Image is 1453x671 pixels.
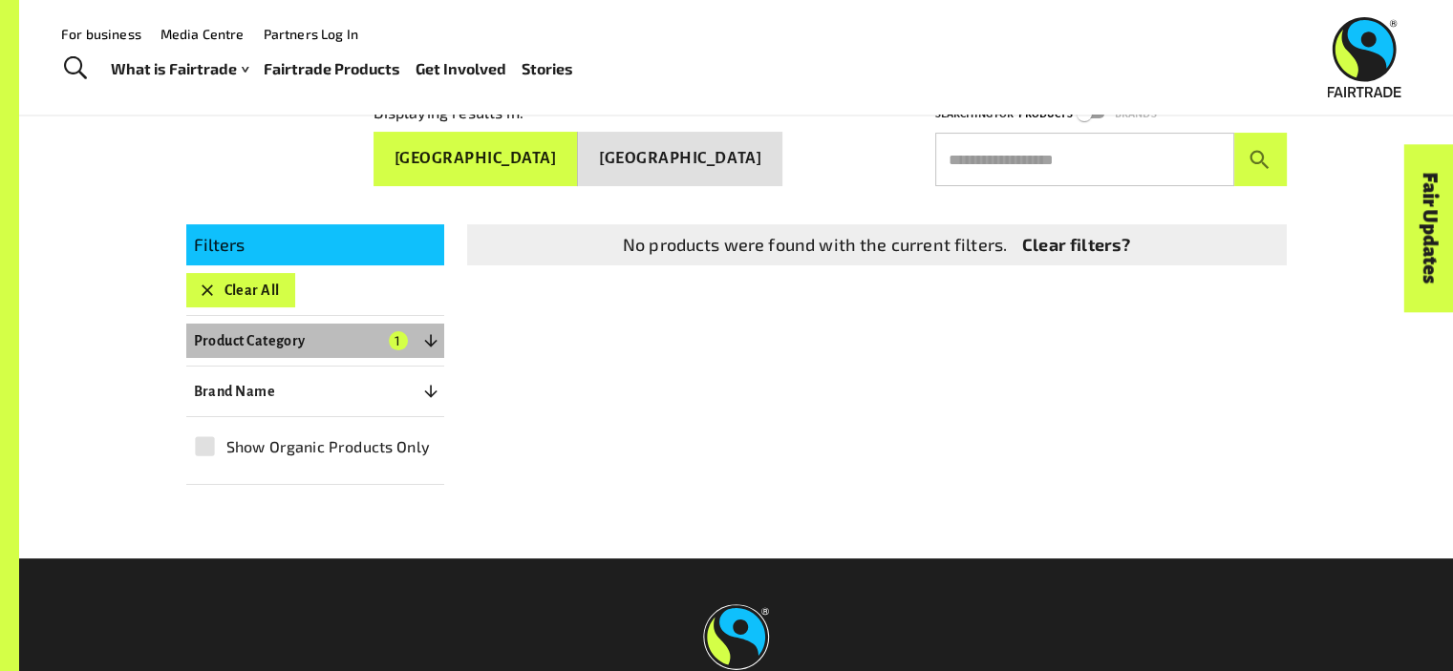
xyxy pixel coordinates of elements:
img: Fairtrade Australia New Zealand logo [1328,17,1401,97]
a: Clear filters? [1022,232,1130,258]
a: Fairtrade Products [264,55,400,83]
p: Brand Name [194,380,276,403]
button: [GEOGRAPHIC_DATA] [374,132,579,186]
p: Filters [194,232,437,258]
button: Clear All [186,273,295,307]
a: Get Involved [416,55,506,83]
p: No products were found with the current filters. [623,232,1007,258]
a: For business [61,26,141,42]
a: Partners Log In [264,26,358,42]
a: Toggle Search [52,45,98,93]
p: Product Category [194,329,306,352]
span: Show Organic Products Only [226,435,430,458]
a: What is Fairtrade [111,55,248,83]
a: Stories [522,55,573,83]
button: Product Category [186,324,444,358]
span: 1 [389,331,408,350]
button: [GEOGRAPHIC_DATA] [578,132,782,186]
a: Media Centre [160,26,245,42]
button: Brand Name [186,374,444,409]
